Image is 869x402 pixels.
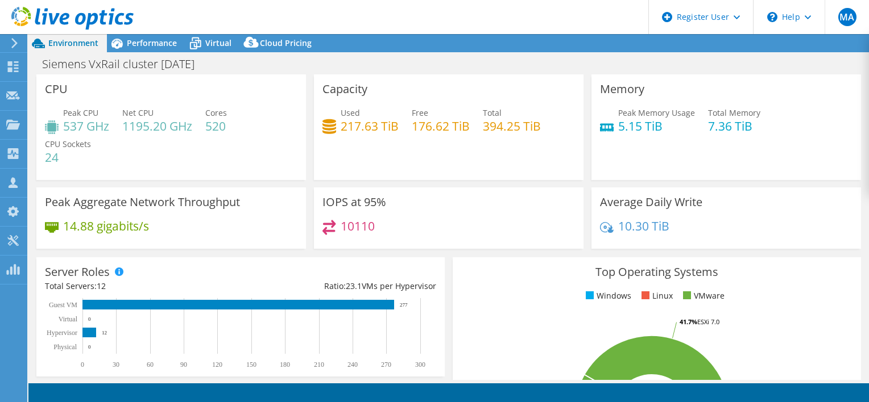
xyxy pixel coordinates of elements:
[618,107,695,118] span: Peak Memory Usage
[639,290,673,302] li: Linux
[53,343,77,351] text: Physical
[461,266,853,278] h3: Top Operating Systems
[708,120,760,132] h4: 7.36 TiB
[838,8,856,26] span: MA
[113,361,119,368] text: 30
[47,329,77,337] text: Hypervisor
[97,280,106,291] span: 12
[147,361,154,368] text: 60
[37,58,212,70] h1: Siemens VxRail cluster [DATE]
[415,361,425,368] text: 300
[45,151,91,164] h4: 24
[483,107,502,118] span: Total
[45,196,240,208] h3: Peak Aggregate Network Throughput
[322,83,367,95] h3: Capacity
[49,301,77,309] text: Guest VM
[483,120,541,132] h4: 394.25 TiB
[212,361,222,368] text: 120
[102,330,107,336] text: 12
[127,37,177,48] span: Performance
[346,280,362,291] span: 23.1
[412,120,470,132] h4: 176.62 TiB
[63,107,98,118] span: Peak CPU
[618,120,695,132] h4: 5.15 TiB
[180,361,187,368] text: 90
[600,196,702,208] h3: Average Daily Write
[81,361,84,368] text: 0
[63,120,109,132] h4: 537 GHz
[618,220,669,232] h4: 10.30 TiB
[341,120,399,132] h4: 217.63 TiB
[400,302,408,308] text: 277
[341,220,375,232] h4: 10110
[697,317,719,326] tspan: ESXi 7.0
[680,290,725,302] li: VMware
[583,290,631,302] li: Windows
[122,107,154,118] span: Net CPU
[45,280,241,292] div: Total Servers:
[45,83,68,95] h3: CPU
[322,196,386,208] h3: IOPS at 95%
[347,361,358,368] text: 240
[205,37,231,48] span: Virtual
[45,266,110,278] h3: Server Roles
[600,83,644,95] h3: Memory
[88,316,91,322] text: 0
[48,37,98,48] span: Environment
[241,280,436,292] div: Ratio: VMs per Hypervisor
[767,12,777,22] svg: \n
[122,120,192,132] h4: 1195.20 GHz
[280,361,290,368] text: 180
[708,107,760,118] span: Total Memory
[680,317,697,326] tspan: 41.7%
[314,361,324,368] text: 210
[63,220,149,232] h4: 14.88 gigabits/s
[381,361,391,368] text: 270
[205,107,227,118] span: Cores
[205,120,227,132] h4: 520
[260,37,312,48] span: Cloud Pricing
[412,107,428,118] span: Free
[88,344,91,350] text: 0
[341,107,360,118] span: Used
[246,361,256,368] text: 150
[59,315,78,323] text: Virtual
[45,139,91,149] span: CPU Sockets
